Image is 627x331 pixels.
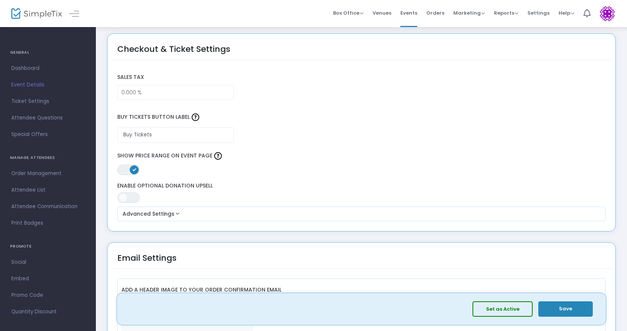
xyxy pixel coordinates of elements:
[10,45,86,60] h4: GENERAL
[11,113,85,123] span: Attendee Questions
[453,9,485,17] span: Marketing
[11,63,85,73] span: Dashboard
[114,70,609,85] label: Sales Tax
[11,80,85,90] span: Event Details
[11,307,85,317] span: Quantity Discount
[538,301,593,317] button: Save
[118,85,233,100] input: Sales Tax
[117,150,606,162] label: Show Price Range on Event Page
[11,169,85,178] span: Order Management
[11,290,85,300] span: Promo Code
[214,152,222,160] img: question-mark
[559,9,574,17] span: Help
[117,183,606,189] label: Enable Optional Donation Upsell
[333,9,363,17] span: Box Office
[192,113,199,121] img: question-mark
[11,130,85,139] span: Special Offers
[10,239,86,254] h4: PROMOTE
[10,150,86,165] h4: MANAGE ATTENDEES
[11,218,85,228] span: Print Badges
[11,97,85,106] span: Ticket Settings
[132,168,136,171] span: ON
[121,283,282,298] label: Add a header image to your order confirmation email
[11,185,85,195] span: Attendee List
[426,3,444,23] span: Orders
[11,274,85,284] span: Embed
[373,3,391,23] span: Venues
[494,9,518,17] span: Reports
[527,3,550,23] span: Settings
[117,252,177,274] div: Email Settings
[117,43,230,65] div: Checkout & Ticket Settings
[400,3,417,23] span: Events
[11,202,85,212] span: Attendee Communication
[11,257,85,267] span: Social
[114,107,609,127] label: Buy Tickets Button Label
[473,301,533,317] button: Set as Active
[120,210,603,219] button: Advanced Settings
